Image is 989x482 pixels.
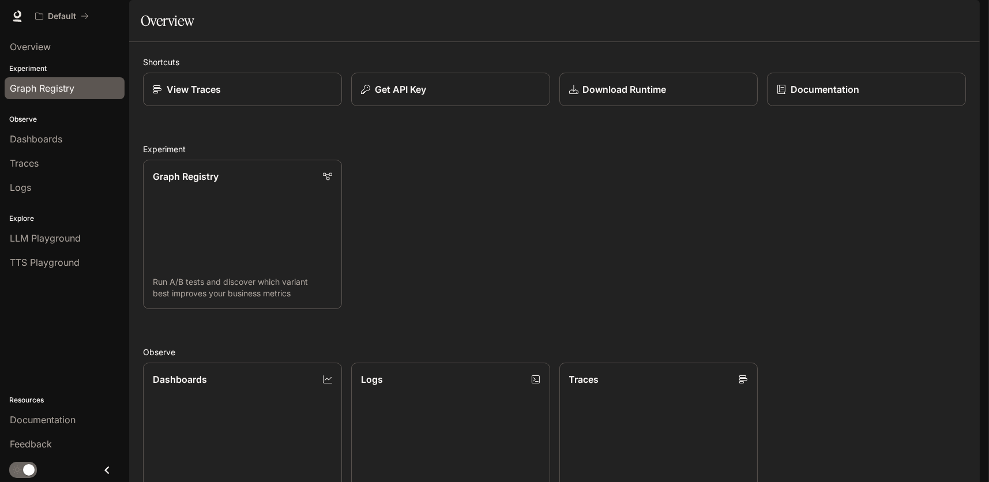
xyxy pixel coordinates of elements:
h2: Observe [143,346,966,358]
a: Download Runtime [559,73,758,106]
button: All workspaces [30,5,94,28]
p: Default [48,12,76,21]
p: Get API Key [375,82,426,96]
button: Get API Key [351,73,550,106]
a: Graph RegistryRun A/B tests and discover which variant best improves your business metrics [143,160,342,309]
a: View Traces [143,73,342,106]
h2: Experiment [143,143,966,155]
p: Graph Registry [153,170,219,183]
p: Dashboards [153,372,207,386]
p: Documentation [791,82,859,96]
p: Run A/B tests and discover which variant best improves your business metrics [153,276,332,299]
a: Documentation [767,73,966,106]
p: Traces [569,372,599,386]
p: Download Runtime [583,82,667,96]
h1: Overview [141,9,194,32]
p: View Traces [167,82,221,96]
p: Logs [361,372,383,386]
h2: Shortcuts [143,56,966,68]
